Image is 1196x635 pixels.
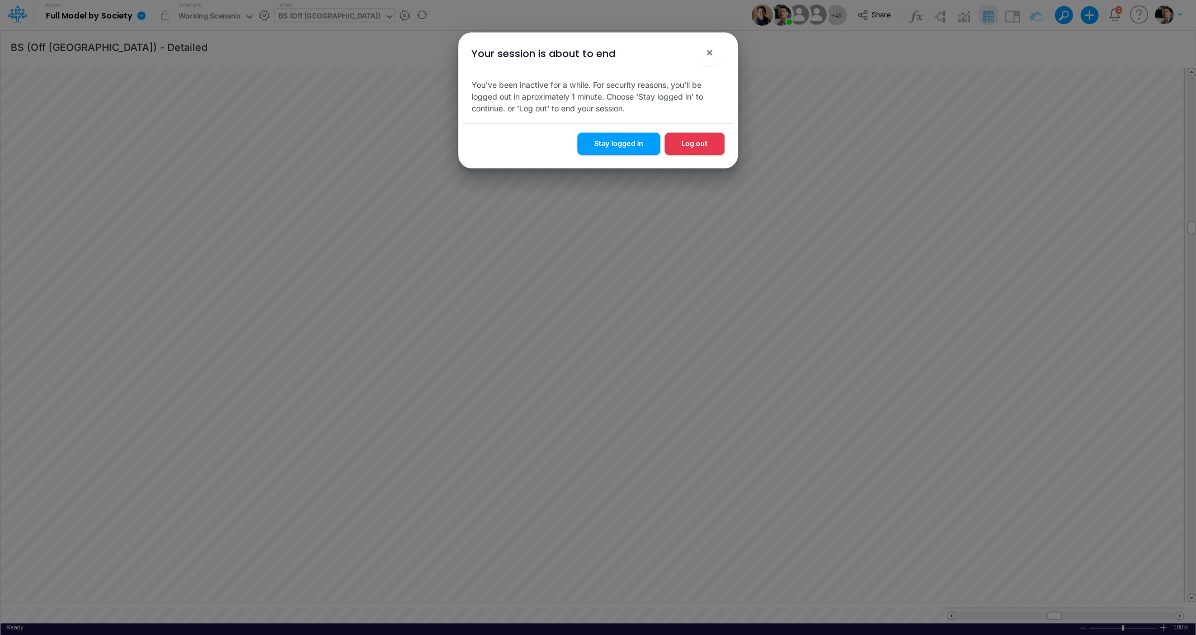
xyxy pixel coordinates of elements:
[706,45,713,59] span: ×
[463,70,733,123] div: You've been inactive for a while. For security reasons, you'll be logged out in aproximately 1 mi...
[665,133,724,154] button: Log out
[472,46,615,61] div: Your session is about to end
[696,39,723,66] button: Close
[577,133,660,154] button: Stay logged in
